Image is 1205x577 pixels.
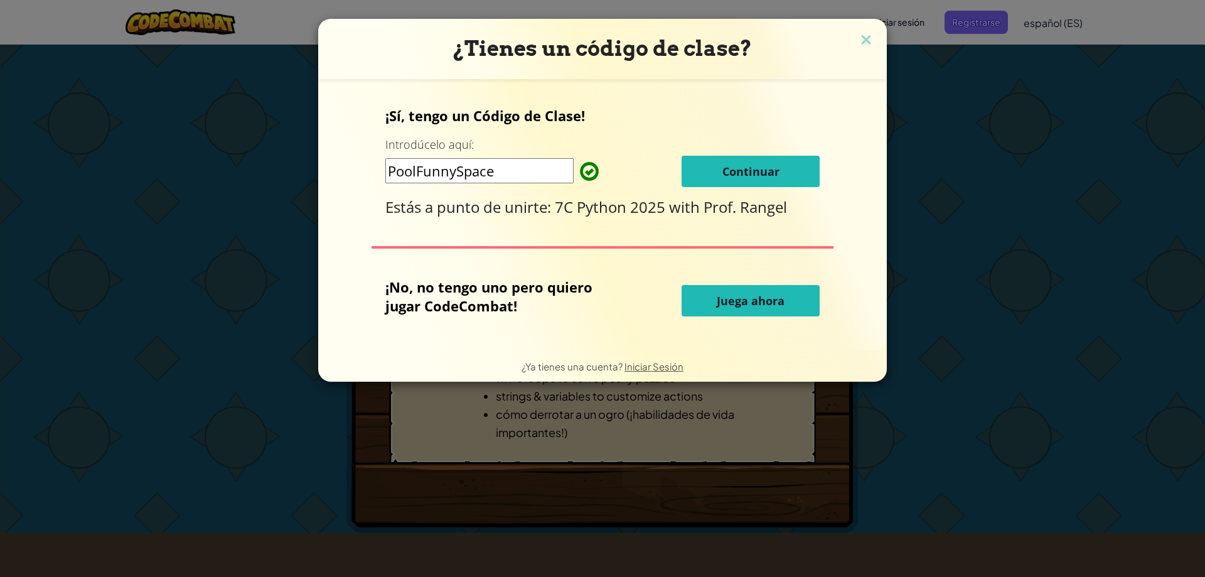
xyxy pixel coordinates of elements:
[453,36,752,61] span: ¿Tienes un código de clase?
[522,360,624,372] span: ¿Ya tienes una cuenta?
[624,360,683,372] a: Iniciar Sesión
[555,197,669,217] span: 7C Python 2025
[385,197,555,217] span: Estás a punto de unirte:
[682,156,820,187] button: Continuar
[717,293,785,308] span: Juega ahora
[385,278,619,315] p: ¡No, no tengo uno pero quiero jugar CodeCombat!
[858,31,874,50] img: close icon
[385,137,474,153] label: Introdúcelo aquí:
[704,197,787,217] span: Prof. Rangel
[722,164,779,179] span: Continuar
[682,285,820,316] button: Juega ahora
[385,106,820,125] p: ¡Sí, tengo un Código de Clase!
[669,197,704,217] span: with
